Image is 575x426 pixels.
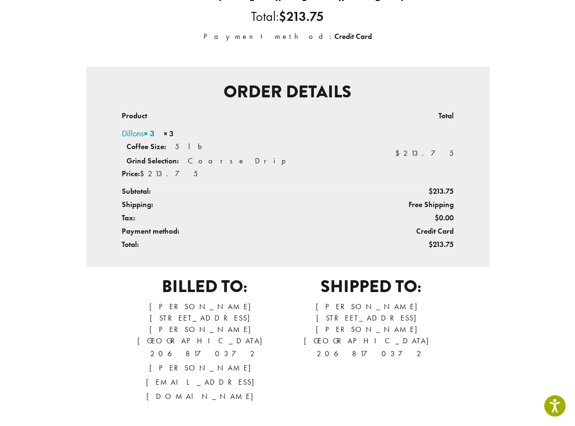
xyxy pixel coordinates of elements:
td: Free Shipping [371,198,453,211]
td: Credit Card [371,225,453,238]
strong: × 3 [164,129,174,139]
address: [PERSON_NAME] [STREET_ADDRESS] [PERSON_NAME][GEOGRAPHIC_DATA] [121,301,288,404]
th: Shipping: [121,198,371,211]
span: $ [140,169,148,179]
address: [PERSON_NAME] [STREET_ADDRESS] [PERSON_NAME][GEOGRAPHIC_DATA] [288,301,454,361]
strong: Credit Card [334,31,372,41]
span: 0.00 [434,213,453,223]
bdi: 213.75 [279,8,324,25]
th: Tax: [121,211,371,225]
span: $ [434,213,439,223]
th: Payment method: [121,225,371,238]
th: Subtotal: [121,185,371,199]
strong: Price: [122,169,140,179]
h2: Order details [94,82,482,102]
strong: × 3 [144,128,155,139]
th: Total: [121,238,371,252]
span: $ [279,8,286,25]
th: Total [371,106,453,127]
p: 5 lb [175,142,202,151]
h2: Billed to: [121,276,288,297]
h2: Shipped to: [288,276,454,297]
a: Dillons× 3 [122,128,155,139]
strong: Coffee Size: [127,142,166,151]
th: Product [121,106,371,127]
span: 213.75 [428,186,453,196]
strong: Grind Selection: [127,156,179,166]
li: Payment method: [86,29,489,44]
span: 213.75 [140,169,198,179]
p: 2068170372 [288,347,454,361]
span: $ [428,186,432,196]
p: [PERSON_NAME][EMAIL_ADDRESS][DOMAIN_NAME] [121,361,288,404]
p: Coarse Drip [188,156,299,166]
li: Total: [86,4,489,29]
p: 2068170372 [121,347,288,361]
span: $ [428,239,432,249]
span: $ [395,148,403,158]
bdi: 213.75 [395,148,453,158]
span: 213.75 [428,239,453,249]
